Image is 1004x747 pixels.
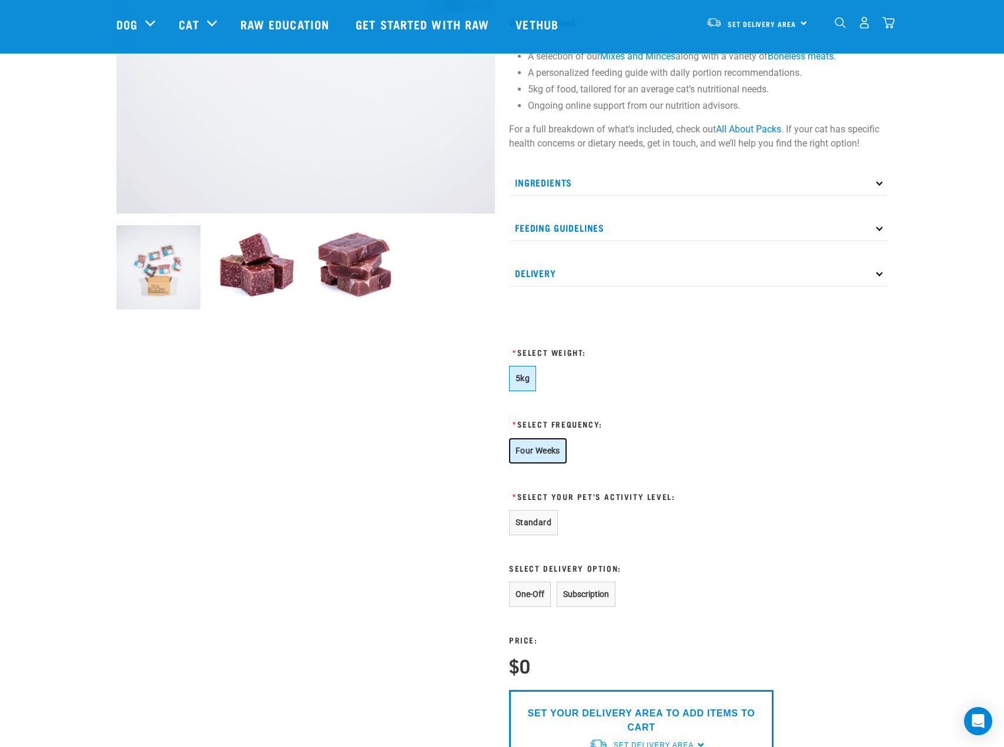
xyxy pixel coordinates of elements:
[509,563,774,572] h3: Select Delivery Option:
[528,82,888,96] li: 5kg of food, tailored for an average cat’s nutritional needs.
[509,169,888,196] p: Ingredients
[528,99,888,113] li: Ongoing online support from our nutrition advisors.
[509,366,536,391] button: 5kg
[528,66,888,80] li: A personalized feeding guide with daily portion recommendations.
[882,16,895,29] img: home-icon@2x.png
[768,51,834,62] a: Boneless meats
[964,707,992,735] div: Open Intercom Messenger
[509,348,774,356] h3: Select Weight:
[313,225,397,309] img: 1164 Wallaby Fillets 01
[215,225,299,309] img: Whole Minced Rabbit Cubes 01
[116,225,200,309] img: Cat 0 2sec
[509,215,888,241] p: Feeding Guidelines
[516,373,530,383] span: 5kg
[229,1,344,48] a: Raw Education
[509,260,888,286] p: Delivery
[528,49,888,64] li: A selection of our along with a variety of .
[509,510,558,535] button: Standard
[504,1,573,48] a: Vethub
[858,16,871,29] img: user.png
[835,17,846,28] img: home-icon-1@2x.png
[728,22,796,26] span: Set Delivery Area
[716,124,781,135] a: All About Packs
[509,492,774,501] h3: Select Your Pet's Activity Level:
[600,51,675,62] a: Mixes and Minces
[706,17,722,28] img: van-moving.png
[509,582,551,607] button: One-Off
[509,655,530,676] h4: $0
[509,635,538,644] h3: Price:
[518,706,765,735] p: SET YOUR DELIVERY AREA TO ADD ITEMS TO CART
[116,15,138,33] a: Dog
[509,438,567,463] button: Four Weeks
[509,122,888,151] p: For a full breakdown of what’s included, check out . If your cat has specific health concerns or ...
[179,15,199,33] a: Cat
[557,582,615,607] button: Subscription
[344,1,504,48] a: Get started with Raw
[509,419,774,428] h3: Select Frequency:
